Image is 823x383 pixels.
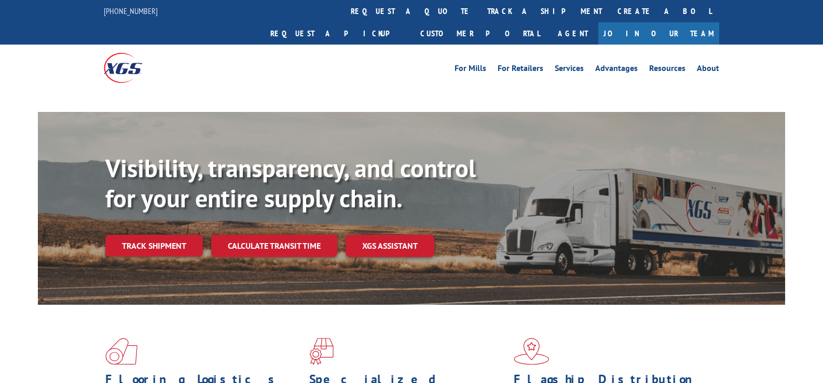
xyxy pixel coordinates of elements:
a: Advantages [595,64,638,76]
a: Services [555,64,584,76]
img: xgs-icon-flagship-distribution-model-red [514,338,550,365]
a: For Mills [455,64,486,76]
a: Calculate transit time [211,235,337,257]
a: Customer Portal [413,22,547,45]
b: Visibility, transparency, and control for your entire supply chain. [105,152,476,214]
img: xgs-icon-total-supply-chain-intelligence-red [105,338,138,365]
a: Agent [547,22,598,45]
a: Request a pickup [263,22,413,45]
a: For Retailers [498,64,543,76]
a: About [697,64,719,76]
a: Track shipment [105,235,203,257]
a: [PHONE_NUMBER] [104,6,158,16]
a: Join Our Team [598,22,719,45]
img: xgs-icon-focused-on-flooring-red [309,338,334,365]
a: Resources [649,64,685,76]
a: XGS ASSISTANT [346,235,434,257]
